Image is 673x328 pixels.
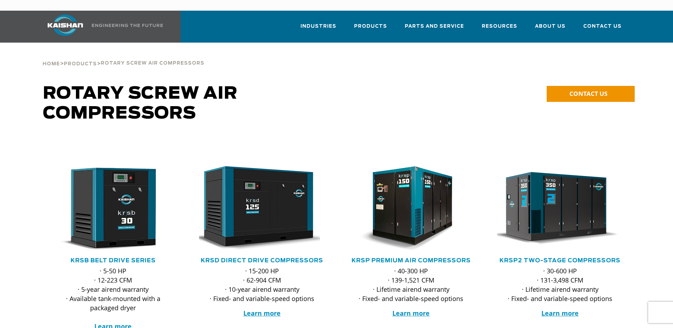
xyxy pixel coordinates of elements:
[492,166,618,251] img: krsp350
[64,60,97,67] a: Products
[343,166,469,251] img: krsp150
[201,258,323,263] a: KRSD Direct Drive Compressors
[392,309,430,317] a: Learn more
[569,89,607,98] span: CONTACT US
[547,86,635,102] a: CONTACT US
[50,166,176,251] div: krsb30
[583,17,622,41] a: Contact Us
[352,258,471,263] a: KRSP Premium Air Compressors
[354,17,387,41] a: Products
[482,22,517,31] span: Resources
[43,60,60,67] a: Home
[199,166,325,251] div: krsd125
[300,17,336,41] a: Industries
[500,258,620,263] a: KRSP2 Two-Stage Compressors
[92,24,163,27] img: Engineering the future
[300,22,336,31] span: Industries
[535,17,566,41] a: About Us
[39,15,92,36] img: kaishan logo
[199,266,325,303] p: · 15-200 HP · 62-904 CFM · 10-year airend warranty · Fixed- and variable-speed options
[43,62,60,66] span: Home
[45,166,171,251] img: krsb30
[583,22,622,31] span: Contact Us
[348,166,474,251] div: krsp150
[405,22,464,31] span: Parts and Service
[541,309,579,317] a: Learn more
[64,62,97,66] span: Products
[101,61,204,66] span: Rotary Screw Air Compressors
[348,266,474,303] p: · 40-300 HP · 139-1,521 CFM · Lifetime airend warranty · Fixed- and variable-speed options
[71,258,156,263] a: KRSB Belt Drive Series
[194,166,320,251] img: krsd125
[243,309,281,317] a: Learn more
[39,11,164,43] a: Kaishan USA
[482,17,517,41] a: Resources
[43,43,204,70] div: > >
[405,17,464,41] a: Parts and Service
[43,85,238,122] span: Rotary Screw Air Compressors
[497,266,623,303] p: · 30-600 HP · 131-3,498 CFM · Lifetime airend warranty · Fixed- and variable-speed options
[497,166,623,251] div: krsp350
[354,22,387,31] span: Products
[535,22,566,31] span: About Us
